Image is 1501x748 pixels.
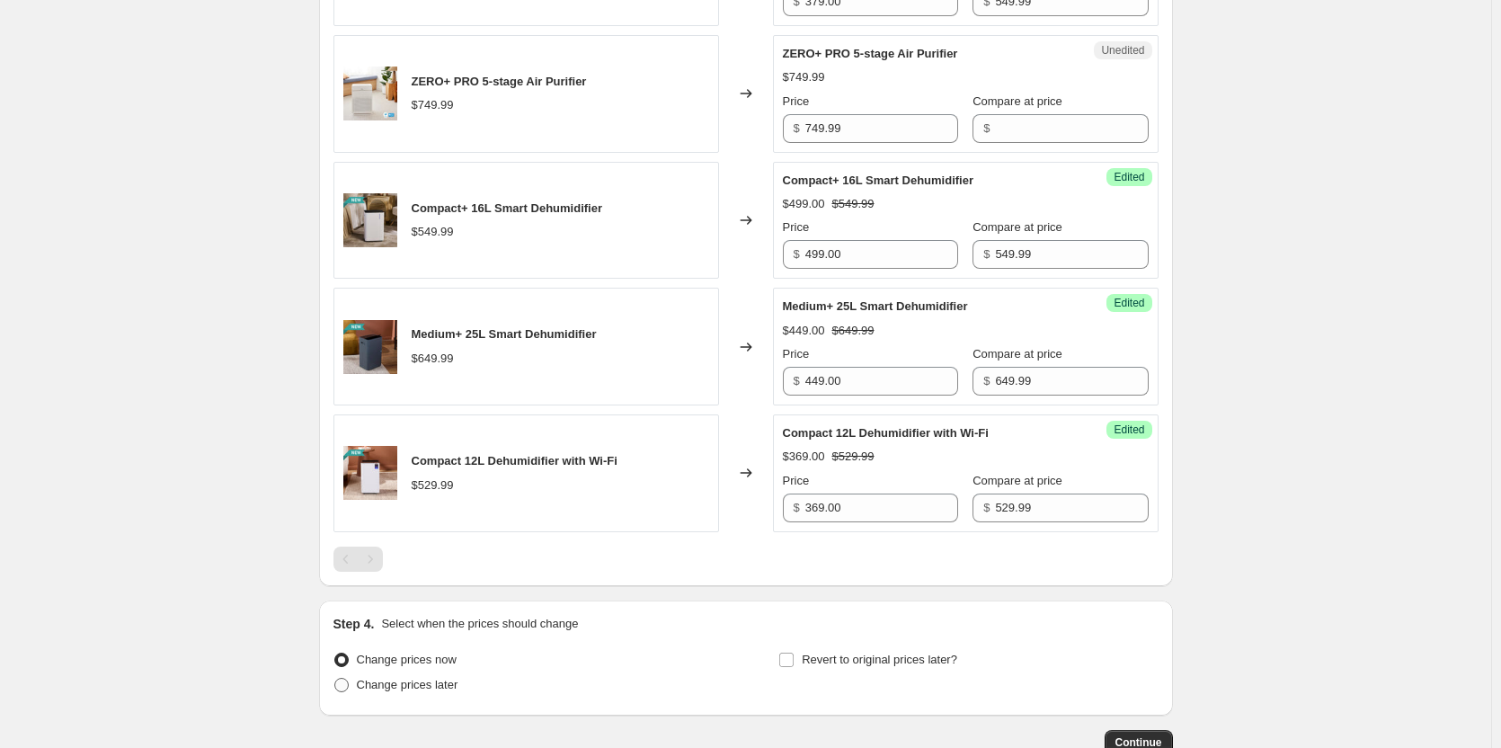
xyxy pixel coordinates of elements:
[783,47,958,60] span: ZERO+ PRO 5-stage Air Purifier
[343,67,397,120] img: Untitleddesign_11_80x.webp
[412,201,603,215] span: Compact+ 16L Smart Dehumidifier
[832,448,875,466] strike: $529.99
[983,247,990,261] span: $
[973,474,1062,487] span: Compare at price
[783,426,989,440] span: Compact 12L Dehumidifier with Wi-Fi
[1114,170,1144,184] span: Edited
[357,678,458,691] span: Change prices later
[783,174,974,187] span: Compact+ 16L Smart Dehumidifier
[333,615,375,633] h2: Step 4.
[783,68,825,86] div: $749.99
[794,121,800,135] span: $
[412,223,454,241] div: $549.99
[794,374,800,387] span: $
[357,653,457,666] span: Change prices now
[333,547,383,572] nav: Pagination
[1101,43,1144,58] span: Unedited
[973,220,1062,234] span: Compare at price
[802,653,957,666] span: Revert to original prices later?
[783,448,825,466] div: $369.00
[783,94,810,108] span: Price
[412,96,454,114] div: $749.99
[783,299,968,313] span: Medium+ 25L Smart Dehumidifier
[983,501,990,514] span: $
[381,615,578,633] p: Select when the prices should change
[783,322,825,340] div: $449.00
[1114,423,1144,437] span: Edited
[973,347,1062,361] span: Compare at price
[412,476,454,494] div: $529.99
[1114,296,1144,310] span: Edited
[412,327,597,341] span: Medium+ 25L Smart Dehumidifier
[832,322,875,340] strike: $649.99
[412,350,454,368] div: $649.99
[783,474,810,487] span: Price
[832,195,875,213] strike: $549.99
[983,374,990,387] span: $
[343,320,397,374] img: ACD225LIFESTYLE12000X2000_80x.webp
[783,347,810,361] span: Price
[794,247,800,261] span: $
[343,446,397,500] img: ACD212LIFESTYLE42000X2000_80x.webp
[794,501,800,514] span: $
[983,121,990,135] span: $
[973,94,1062,108] span: Compare at price
[783,195,825,213] div: $499.00
[783,220,810,234] span: Price
[343,193,397,247] img: ACD216LIFESTYLE12000X2000_80x.webp
[412,454,617,467] span: Compact 12L Dehumidifier with Wi-Fi
[412,75,587,88] span: ZERO+ PRO 5-stage Air Purifier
